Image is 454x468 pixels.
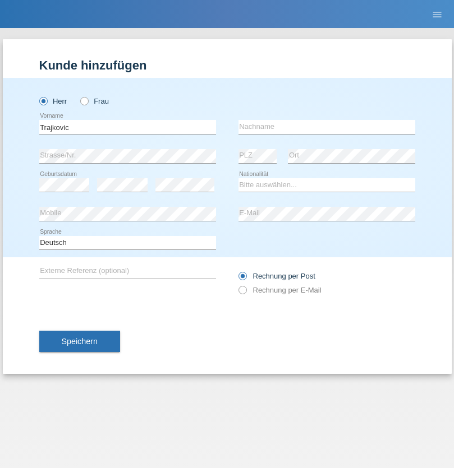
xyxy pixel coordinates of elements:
[39,97,47,104] input: Herr
[80,97,88,104] input: Frau
[239,286,322,294] label: Rechnung per E-Mail
[62,337,98,346] span: Speichern
[39,97,67,105] label: Herr
[426,11,448,17] a: menu
[39,58,415,72] h1: Kunde hinzufügen
[239,286,246,300] input: Rechnung per E-Mail
[39,331,120,352] button: Speichern
[432,9,443,20] i: menu
[80,97,109,105] label: Frau
[239,272,246,286] input: Rechnung per Post
[239,272,315,280] label: Rechnung per Post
